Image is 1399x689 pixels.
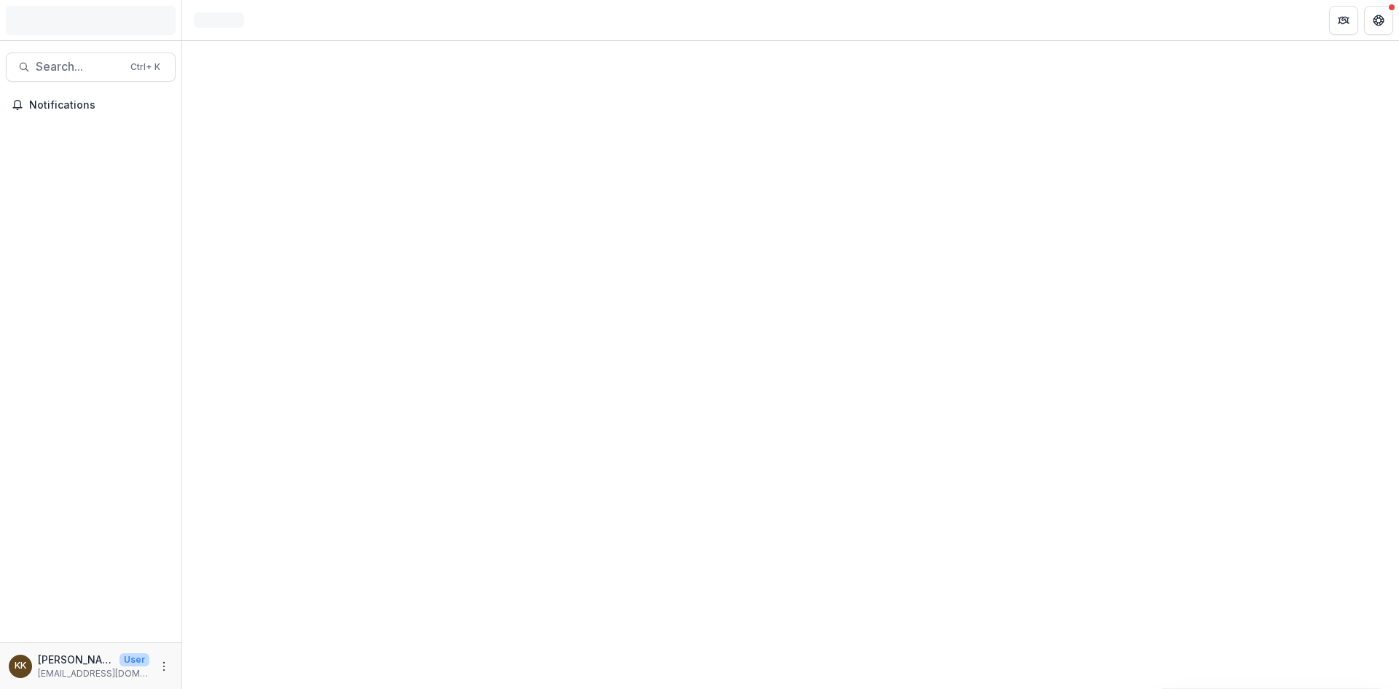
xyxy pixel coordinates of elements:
[155,658,173,675] button: More
[128,59,163,75] div: Ctrl + K
[36,60,122,74] span: Search...
[119,653,149,666] p: User
[38,667,149,680] p: [EMAIL_ADDRESS][DOMAIN_NAME]
[1364,6,1393,35] button: Get Help
[15,661,26,671] div: Katie Kaufmann
[6,52,176,82] button: Search...
[6,93,176,117] button: Notifications
[38,652,114,667] p: [PERSON_NAME]
[29,99,170,112] span: Notifications
[188,9,250,31] nav: breadcrumb
[1329,6,1358,35] button: Partners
